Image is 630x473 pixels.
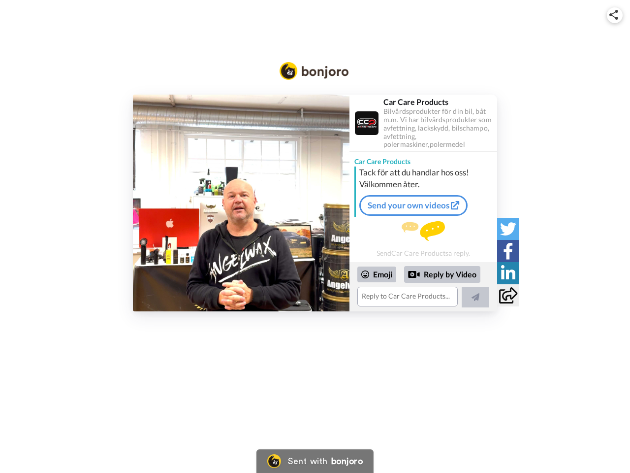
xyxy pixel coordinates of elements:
div: Reply by Video [404,266,480,283]
div: Car Care Products [383,97,497,106]
div: Car Care Products [349,152,497,167]
div: Reply by Video [408,269,420,280]
img: bff1e188-91ee-4c11-a756-165d210497e8-thumb.jpg [133,95,349,311]
img: Bonjoro Logo [280,62,348,80]
a: Send your own videos [359,195,468,216]
img: ic_share.svg [609,10,618,20]
div: Emoji [357,267,396,282]
img: Profile Image [355,111,378,135]
div: Send Car Care Products a reply. [349,221,497,257]
div: Tack för att du handlar hos oss! Välkommen åter. [359,167,495,190]
img: message.svg [402,221,445,241]
div: Bilvårdsprodukter för din bil, båt m.m. Vi har bilvårdsprodukter som avfettning, lackskydd, bilsc... [383,107,497,149]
